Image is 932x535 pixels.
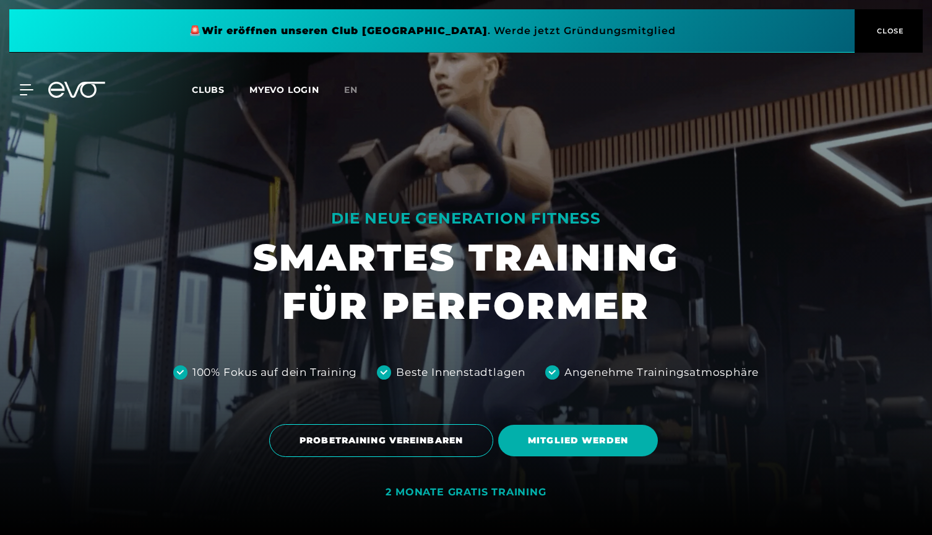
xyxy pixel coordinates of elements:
[192,84,249,95] a: Clubs
[344,83,373,97] a: en
[396,365,525,381] div: Beste Innenstadtlagen
[249,84,319,95] a: MYEVO LOGIN
[498,415,663,466] a: MITGLIED WERDEN
[192,365,357,381] div: 100% Fokus auf dein Training
[386,486,546,499] div: 2 MONATE GRATIS TRAINING
[300,434,463,447] span: PROBETRAINING VEREINBAREN
[253,209,679,228] div: DIE NEUE GENERATION FITNESS
[564,365,759,381] div: Angenehme Trainingsatmosphäre
[528,434,628,447] span: MITGLIED WERDEN
[344,84,358,95] span: en
[192,84,225,95] span: Clubs
[253,233,679,330] h1: SMARTES TRAINING FÜR PERFORMER
[269,415,498,466] a: PROBETRAINING VEREINBAREN
[855,9,923,53] button: CLOSE
[874,25,904,37] span: CLOSE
